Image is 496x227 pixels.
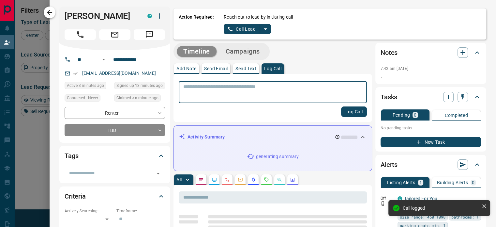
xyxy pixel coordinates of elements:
button: Open [154,169,163,178]
span: Email [99,29,130,40]
p: Timeframe: [116,208,165,214]
svg: Agent Actions [290,177,295,182]
p: Activity Summary [188,134,225,140]
span: Call [65,29,96,40]
svg: Listing Alerts [251,177,256,182]
button: Call Lead [224,24,260,34]
p: Add Note [176,66,196,71]
div: Sun Sep 14 2025 [65,82,111,91]
svg: Calls [225,177,230,182]
p: 0 [472,180,474,185]
div: TBD [65,124,165,136]
p: Pending [392,113,410,117]
p: 1 [419,180,422,185]
div: Renter [65,107,165,119]
div: split button [224,24,271,34]
p: 0 [414,113,416,117]
button: Log Call [341,106,367,117]
div: condos.ca [147,14,152,18]
h2: Alerts [381,159,398,170]
div: Sun Sep 14 2025 [114,94,165,104]
div: Tags [65,148,165,164]
p: No pending tasks [381,123,481,133]
p: All [176,177,182,182]
div: Call logged [403,205,479,211]
div: Notes [381,45,481,60]
svg: Emails [238,177,243,182]
span: Claimed < a minute ago [116,95,158,101]
div: Tasks [381,89,481,105]
p: Reach out to lead by initiating call [224,14,293,21]
p: Off [381,195,394,201]
button: Timeline [177,46,217,57]
svg: Opportunities [277,177,282,182]
p: Action Required: [179,14,214,34]
div: Criteria [65,188,165,204]
div: Sun Sep 14 2025 [114,82,165,91]
div: Activity Summary [179,131,367,143]
button: Open [100,56,108,63]
p: 7:42 am [DATE] [381,66,408,71]
button: Campaigns [219,46,266,57]
div: Alerts [381,157,481,172]
h2: Tags [65,151,78,161]
p: . [381,73,481,80]
svg: Push Notification Only [381,201,385,206]
span: Signed up 13 minutes ago [116,82,163,89]
svg: Notes [199,177,204,182]
h2: Notes [381,47,398,58]
svg: Requests [264,177,269,182]
div: condos.ca [398,196,402,201]
p: Send Email [204,66,228,71]
a: Tailored For You [404,196,437,201]
p: Completed [445,113,468,118]
h2: Criteria [65,191,86,202]
p: generating summary [256,153,299,160]
p: Send Text [235,66,256,71]
p: Listing Alerts [387,180,415,185]
p: Log Call [264,66,281,71]
svg: Email Verified [73,71,78,76]
h2: Tasks [381,92,397,102]
svg: Lead Browsing Activity [212,177,217,182]
h1: [PERSON_NAME] [65,11,138,21]
p: Building Alerts [437,180,468,185]
span: Active 3 minutes ago [67,82,104,89]
p: Actively Searching: [65,208,113,214]
button: New Task [381,137,481,147]
span: Contacted - Never [67,95,98,101]
a: [EMAIL_ADDRESS][DOMAIN_NAME] [82,71,156,76]
span: Message [134,29,165,40]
